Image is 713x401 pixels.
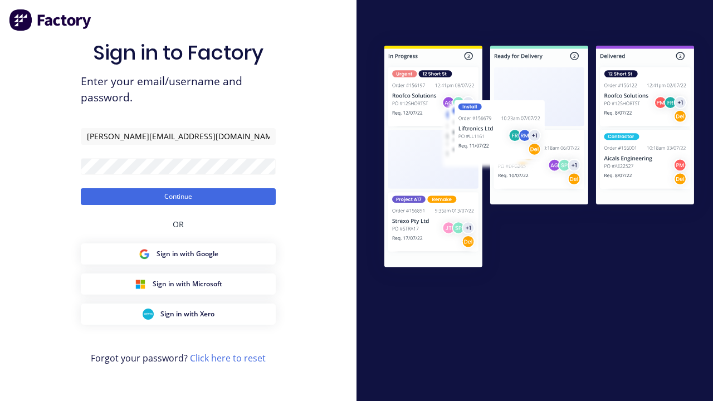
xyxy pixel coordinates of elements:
button: Continue [81,188,276,205]
img: Sign in [365,28,713,287]
span: Sign in with Xero [160,309,214,319]
img: Factory [9,9,92,31]
span: Enter your email/username and password. [81,74,276,106]
img: Microsoft Sign in [135,278,146,290]
input: Email/Username [81,128,276,145]
img: Google Sign in [139,248,150,260]
h1: Sign in to Factory [93,41,263,65]
div: OR [173,205,184,243]
button: Xero Sign inSign in with Xero [81,304,276,325]
button: Microsoft Sign inSign in with Microsoft [81,273,276,295]
a: Click here to reset [190,352,266,364]
span: Sign in with Google [157,249,218,259]
span: Sign in with Microsoft [153,279,222,289]
button: Google Sign inSign in with Google [81,243,276,265]
img: Xero Sign in [143,309,154,320]
span: Forgot your password? [91,351,266,365]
